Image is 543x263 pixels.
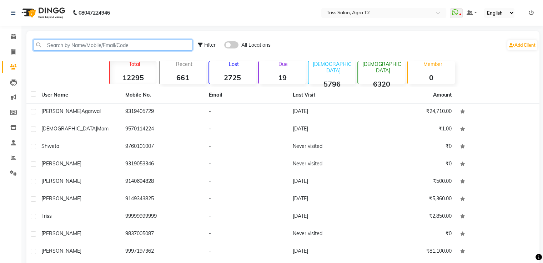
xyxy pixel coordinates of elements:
[205,243,288,261] td: -
[121,173,205,191] td: 9140694828
[288,243,372,261] td: [DATE]
[288,208,372,226] td: [DATE]
[288,87,372,103] th: Last Visit
[205,121,288,138] td: -
[41,178,81,184] span: [PERSON_NAME]
[121,208,205,226] td: 99999999999
[288,138,372,156] td: Never visited
[372,138,456,156] td: ₹0
[507,40,537,50] a: Add Client
[288,191,372,208] td: [DATE]
[41,108,81,114] span: [PERSON_NAME]
[121,226,205,243] td: 9837005087
[205,173,288,191] td: -
[260,61,306,67] p: Due
[121,156,205,173] td: 9319053346
[81,108,101,114] span: Agarwal
[288,226,372,243] td: Never visited
[209,73,256,82] strong: 2725
[41,248,81,254] span: [PERSON_NAME]
[37,87,121,103] th: User Name
[311,61,355,74] p: [DEMOGRAPHIC_DATA]
[121,87,205,103] th: Mobile No.
[308,79,355,88] strong: 5796
[121,121,205,138] td: 9570114224
[212,61,256,67] p: Lost
[372,173,456,191] td: ₹500.00
[205,208,288,226] td: -
[259,73,306,82] strong: 19
[121,191,205,208] td: 9149343825
[241,41,271,49] span: All Locations
[288,156,372,173] td: Never visited
[205,87,288,103] th: Email
[372,208,456,226] td: ₹2,850.00
[411,61,454,67] p: Member
[112,61,156,67] p: Total
[205,226,288,243] td: -
[41,143,59,149] span: Shweta
[205,103,288,121] td: -
[372,103,456,121] td: ₹24,710.00
[41,125,97,132] span: [DEMOGRAPHIC_DATA]
[41,230,81,237] span: [PERSON_NAME]
[79,3,110,23] b: 08047224946
[205,156,288,173] td: -
[33,40,192,51] input: Search by Name/Mobile/Email/Code
[18,3,67,23] img: logo
[372,243,456,261] td: ₹81,100.00
[361,61,405,74] p: [DEMOGRAPHIC_DATA]
[41,195,81,202] span: [PERSON_NAME]
[204,42,216,48] span: Filter
[372,156,456,173] td: ₹0
[160,73,206,82] strong: 661
[41,213,52,219] span: triss
[121,243,205,261] td: 9997197362
[372,191,456,208] td: ₹5,360.00
[41,160,81,167] span: [PERSON_NAME]
[358,79,405,88] strong: 6320
[205,138,288,156] td: -
[408,73,454,82] strong: 0
[121,103,205,121] td: 9319405729
[121,138,205,156] td: 9760101007
[288,121,372,138] td: [DATE]
[372,226,456,243] td: ₹0
[110,73,156,82] strong: 12295
[205,191,288,208] td: -
[372,121,456,138] td: ₹1.00
[162,61,206,67] p: Recent
[288,103,372,121] td: [DATE]
[429,87,456,103] th: Amount
[288,173,372,191] td: [DATE]
[97,125,109,132] span: Mam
